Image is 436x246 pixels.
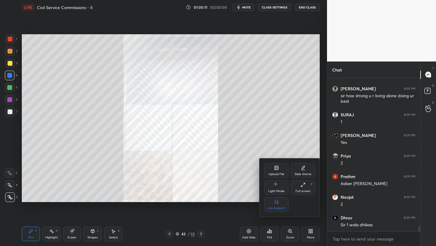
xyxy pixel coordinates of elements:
[295,173,312,176] div: Slide theme
[269,173,284,176] div: Upload File
[267,207,286,210] div: Live Support
[268,190,285,193] div: Light Mode
[296,190,311,193] div: Full screen
[311,183,312,186] div: F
